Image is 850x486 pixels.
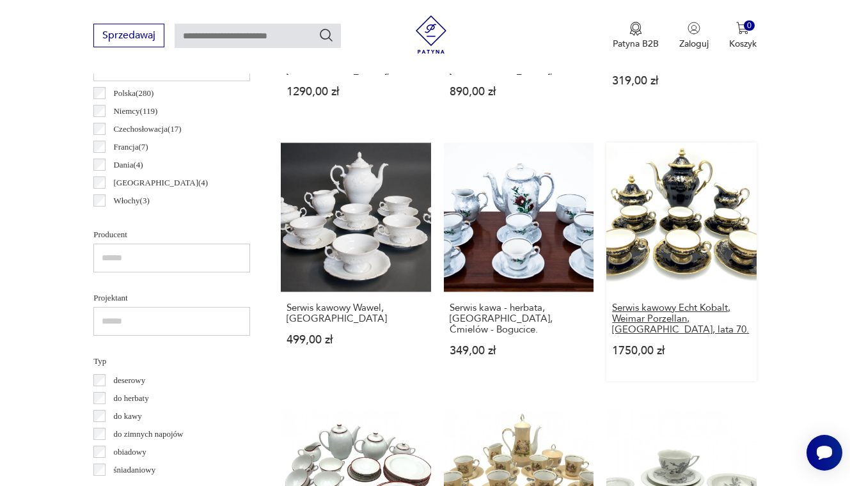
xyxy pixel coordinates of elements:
p: do herbaty [113,391,148,405]
p: do kawy [113,409,141,423]
h3: Serwis kawowy Wawel, [GEOGRAPHIC_DATA] [287,302,425,324]
img: Ikona medalu [629,22,642,36]
p: Typ [93,354,250,368]
p: Niemcy ( 119 ) [113,104,157,118]
p: Zaloguj [679,38,709,50]
button: 0Koszyk [729,22,757,50]
h3: Serwis kawa - herbata, [GEOGRAPHIC_DATA], Ćmielów - Bogucice. [450,302,588,335]
p: Włochy ( 3 ) [113,194,149,208]
a: Ikona medaluPatyna B2B [613,22,659,50]
button: Sprzedawaj [93,24,164,47]
p: Polska ( 280 ) [113,86,153,100]
p: Projektant [93,291,250,305]
p: Koszyk [729,38,757,50]
h3: Serwis kawowy Echt Kobalt, Weimar Porzellan, [GEOGRAPHIC_DATA], lata 70. [612,302,751,335]
img: Patyna - sklep z meblami i dekoracjami vintage [412,15,450,54]
p: Francja ( 7 ) [113,140,148,154]
p: obiadowy [113,445,146,459]
p: Bułgaria ( 2 ) [113,212,152,226]
a: Serwis kawowy Echt Kobalt, Weimar Porzellan, Niemcy, lata 70.Serwis kawowy Echt Kobalt, Weimar Po... [606,143,757,382]
img: Ikonka użytkownika [688,22,700,35]
p: [GEOGRAPHIC_DATA] ( 4 ) [113,176,208,190]
button: Zaloguj [679,22,709,50]
p: 1750,00 zł [612,345,751,356]
p: śniadaniowy [113,463,155,477]
p: 499,00 zł [287,334,425,345]
a: Serwis kawowy Wawel, PolskaSerwis kawowy Wawel, [GEOGRAPHIC_DATA]499,00 zł [281,143,431,382]
img: Ikona koszyka [736,22,749,35]
p: 890,00 zł [450,86,588,97]
p: Producent [93,228,250,242]
p: Dania ( 4 ) [113,158,143,172]
p: Patyna B2B [613,38,659,50]
iframe: Smartsupp widget button [807,435,842,471]
h3: Serwis kawowy dla 6 osób – [PERSON_NAME] Country Life, niebieski, [GEOGRAPHIC_DATA], lata 50. [287,33,425,76]
p: 319,00 zł [612,75,751,86]
p: deserowy [113,373,145,388]
button: Patyna B2B [613,22,659,50]
button: Szukaj [319,27,334,43]
p: do zimnych napojów [113,427,183,441]
a: Sprzedawaj [93,32,164,41]
p: Czechosłowacja ( 17 ) [113,122,181,136]
a: Serwis kawa - herbata, Polska, Ćmielów - Bogucice.Serwis kawa - herbata, [GEOGRAPHIC_DATA], Ćmiel... [444,143,594,382]
div: 0 [744,20,755,31]
p: 349,00 zł [450,345,588,356]
h3: Serwis kawowy dla 6 osób – [PERSON_NAME] Country Life, niebieski, [GEOGRAPHIC_DATA], lata 50. [450,33,588,76]
p: 1290,00 zł [287,86,425,97]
